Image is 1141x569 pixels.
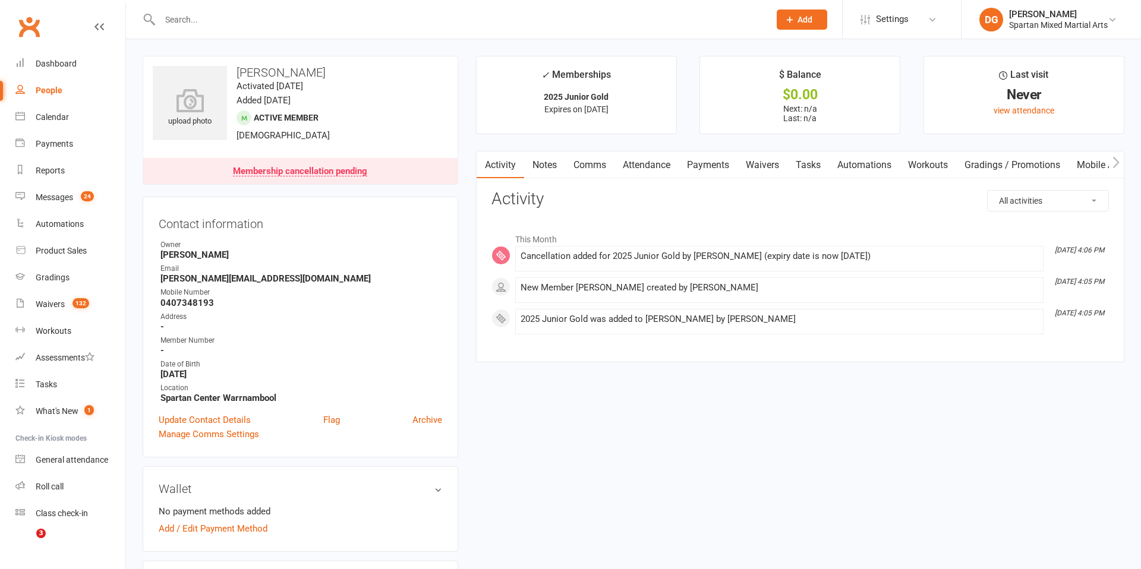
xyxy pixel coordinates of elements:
a: Dashboard [15,50,125,77]
li: No payment methods added [159,504,442,519]
div: Cancellation added for 2025 Junior Gold by [PERSON_NAME] (expiry date is now [DATE]) [521,251,1038,261]
a: Gradings [15,264,125,291]
div: Address [160,311,442,323]
div: Roll call [36,482,64,491]
div: Workouts [36,326,71,336]
a: view attendance [994,106,1054,115]
div: Memberships [541,67,611,89]
strong: 2025 Junior Gold [544,92,609,102]
h3: [PERSON_NAME] [153,66,448,79]
a: Waivers [737,151,787,179]
input: Search... [156,11,761,28]
div: Last visit [999,67,1048,88]
span: Active member [254,113,319,122]
h3: Wallet [159,482,442,495]
a: Clubworx [14,12,44,42]
span: Expires on [DATE] [544,105,609,114]
h3: Activity [491,190,1109,208]
strong: - [160,345,442,356]
div: $0.00 [711,88,889,101]
div: [PERSON_NAME] [1009,9,1108,20]
i: [DATE] 4:05 PM [1055,277,1104,286]
div: Reports [36,166,65,175]
strong: 0407348193 [160,298,442,308]
div: Never [935,88,1113,101]
div: Mobile Number [160,287,442,298]
a: General attendance kiosk mode [15,447,125,473]
div: Location [160,383,442,394]
a: Calendar [15,104,125,131]
div: Class check-in [36,508,88,518]
strong: [PERSON_NAME] [160,249,442,260]
div: Email [160,263,442,274]
a: Notes [524,151,565,179]
a: Comms [565,151,614,179]
strong: [DATE] [160,369,442,380]
span: 1 [84,405,94,415]
strong: Spartan Center Warrnambool [160,393,442,403]
time: Added [DATE] [237,95,291,106]
a: Workouts [15,318,125,344]
a: Activity [477,151,524,179]
strong: - [160,321,442,332]
div: upload photo [153,88,227,128]
div: $ Balance [779,67,821,88]
div: Member Number [160,335,442,346]
a: Add / Edit Payment Method [159,521,267,536]
div: Payments [36,139,73,148]
p: Next: n/a Last: n/a [711,104,889,123]
div: Automations [36,219,84,229]
span: Add [798,15,812,24]
a: Automations [829,151,900,179]
div: Calendar [36,112,69,122]
a: Reports [15,157,125,184]
span: 3 [36,529,46,538]
span: 24 [81,191,94,201]
a: Waivers 132 [15,291,125,318]
a: Mobile App [1068,151,1133,179]
div: Membership cancellation pending [233,167,367,176]
div: Messages [36,192,73,202]
div: DG [979,8,1003,31]
h3: Contact information [159,213,442,230]
a: Class kiosk mode [15,500,125,527]
div: Dashboard [36,59,77,68]
span: [DEMOGRAPHIC_DATA] [237,130,330,141]
a: Product Sales [15,238,125,264]
a: What's New1 [15,398,125,425]
div: Product Sales [36,246,87,255]
a: Gradings / Promotions [956,151,1068,179]
div: Assessments [36,353,94,362]
div: New Member [PERSON_NAME] created by [PERSON_NAME] [521,283,1038,293]
a: Payments [679,151,737,179]
a: Payments [15,131,125,157]
a: Tasks [15,371,125,398]
strong: [PERSON_NAME][EMAIL_ADDRESS][DOMAIN_NAME] [160,273,442,284]
div: What's New [36,406,78,416]
div: Date of Birth [160,359,442,370]
a: Manage Comms Settings [159,427,259,441]
a: Tasks [787,151,829,179]
div: Tasks [36,380,57,389]
a: People [15,77,125,104]
li: This Month [491,227,1109,246]
button: Add [777,10,827,30]
span: 132 [73,298,89,308]
div: 2025 Junior Gold was added to [PERSON_NAME] by [PERSON_NAME] [521,314,1038,324]
div: People [36,86,62,95]
a: Assessments [15,344,125,371]
div: Owner [160,239,442,251]
i: [DATE] 4:05 PM [1055,309,1104,317]
iframe: Intercom live chat [12,529,40,557]
a: Update Contact Details [159,413,251,427]
div: Spartan Mixed Martial Arts [1009,20,1108,30]
a: Automations [15,211,125,238]
a: Workouts [900,151,956,179]
span: Settings [876,6,909,33]
a: Flag [323,413,340,427]
div: General attendance [36,455,108,464]
i: [DATE] 4:06 PM [1055,246,1104,254]
i: ✓ [541,69,549,81]
a: Roll call [15,473,125,500]
a: Attendance [614,151,679,179]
